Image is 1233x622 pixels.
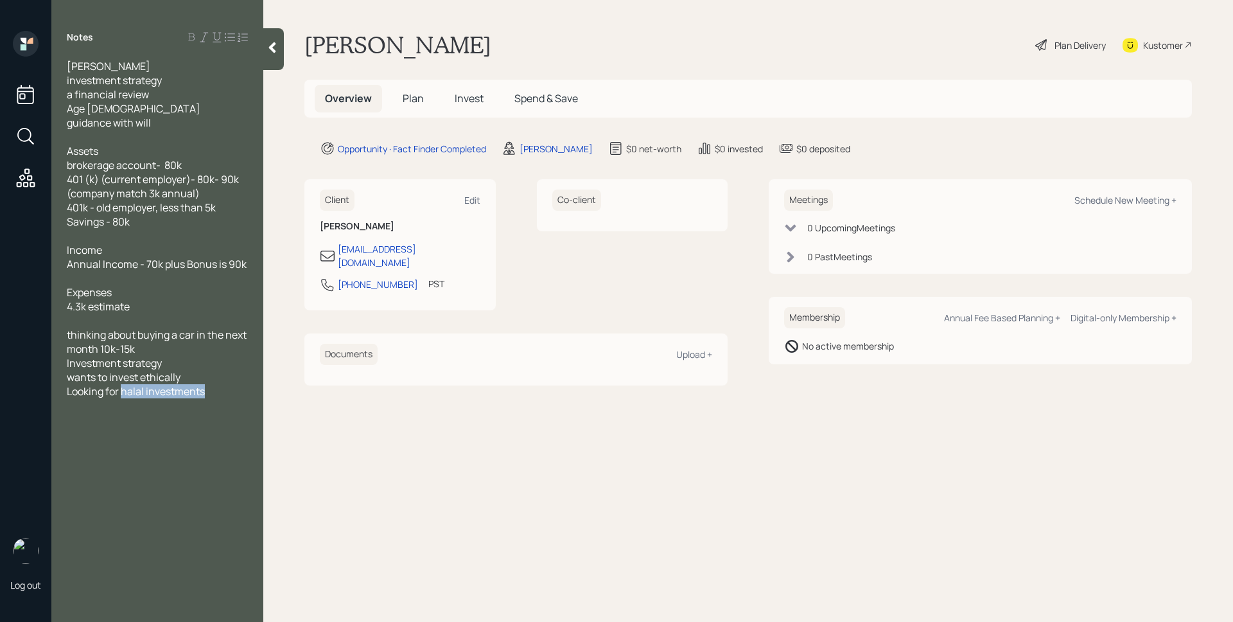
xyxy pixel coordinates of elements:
div: $0 invested [715,142,763,155]
div: [PERSON_NAME] [520,142,593,155]
div: $0 deposited [796,142,850,155]
div: Kustomer [1143,39,1183,52]
span: thinking about buying a car in the next month 10k-15k Investment strategy wants to invest ethical... [67,328,249,398]
div: 0 Upcoming Meeting s [807,221,895,235]
div: [PHONE_NUMBER] [338,278,418,291]
h6: Meetings [784,190,833,211]
div: No active membership [802,339,894,353]
span: Expenses 4.3k estimate [67,285,130,314]
div: Opportunity · Fact Finder Completed [338,142,486,155]
span: Spend & Save [514,91,578,105]
div: $0 net-worth [626,142,681,155]
h6: Client [320,190,354,211]
div: 0 Past Meeting s [807,250,872,263]
span: Plan [403,91,424,105]
h6: [PERSON_NAME] [320,221,480,232]
div: Plan Delivery [1054,39,1106,52]
h6: Membership [784,307,845,328]
span: Overview [325,91,372,105]
div: Annual Fee Based Planning + [944,312,1060,324]
div: Log out [10,579,41,591]
h1: [PERSON_NAME] [304,31,491,59]
span: Invest [455,91,484,105]
span: [PERSON_NAME] investment strategy a financial review Age [DEMOGRAPHIC_DATA] guidance with will [67,59,200,130]
h6: Documents [320,344,378,365]
div: Upload + [676,348,712,360]
h6: Co-client [552,190,601,211]
div: Schedule New Meeting + [1074,194,1176,206]
label: Notes [67,31,93,44]
img: james-distasi-headshot.png [13,538,39,564]
span: Assets brokerage account- 80k 401 (k) (current employer)- 80k- 90k (company match 3k annual) 401k... [67,144,241,229]
div: Digital-only Membership + [1071,312,1176,324]
span: Income Annual Income - 70k plus Bonus is 90k [67,243,247,271]
div: PST [428,277,444,290]
div: [EMAIL_ADDRESS][DOMAIN_NAME] [338,242,480,269]
div: Edit [464,194,480,206]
